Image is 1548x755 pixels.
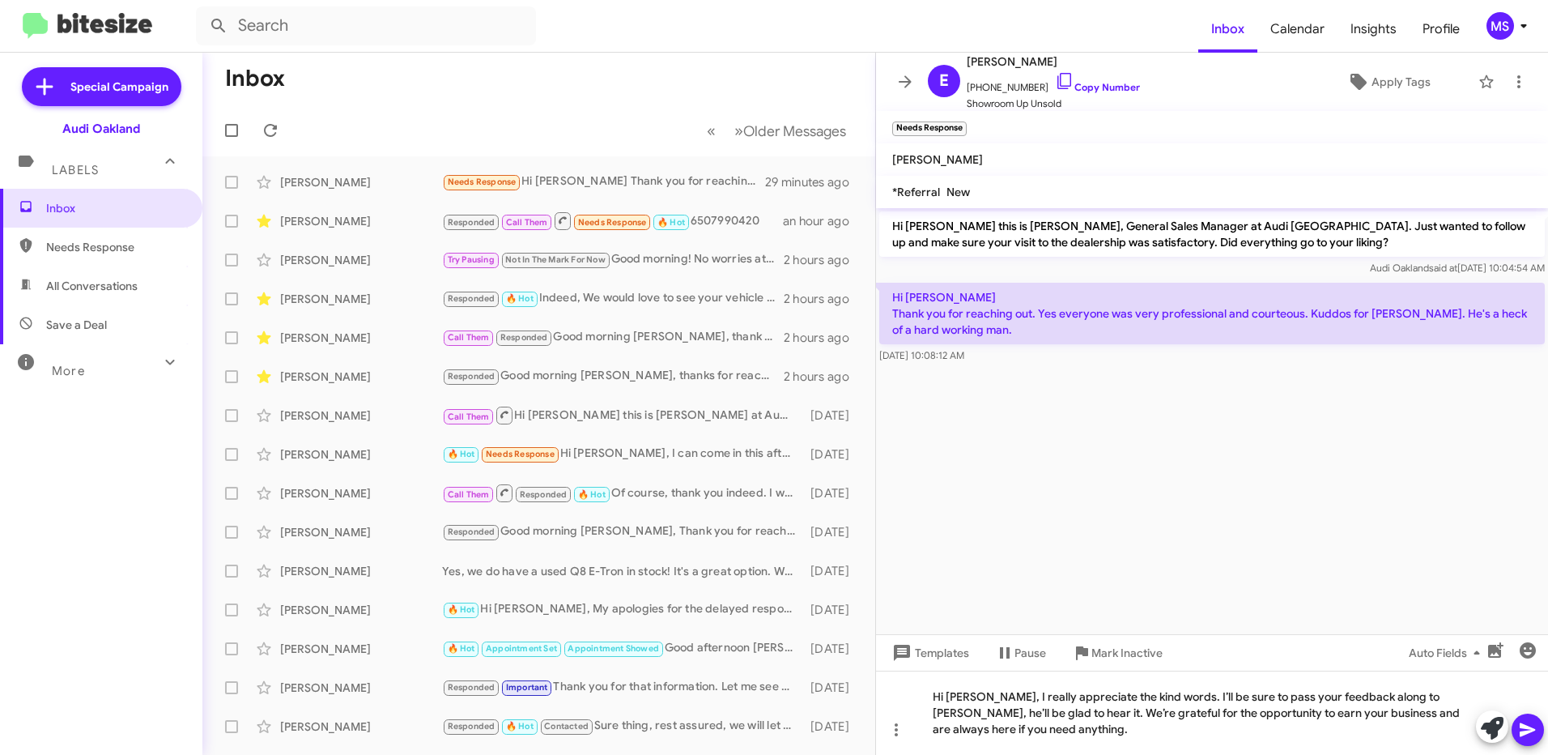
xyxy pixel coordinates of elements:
[982,638,1059,668] button: Pause
[448,721,495,732] span: Responded
[442,445,803,463] div: Hi [PERSON_NAME], I can come in this afternoon around 3:30-4pm. Does that work?
[1396,638,1499,668] button: Auto Fields
[280,446,442,463] div: [PERSON_NAME]
[442,328,784,347] div: Good morning [PERSON_NAME], thank you for reaching out. We’d love the opportunity to see your veh...
[280,641,442,657] div: [PERSON_NAME]
[889,638,969,668] span: Templates
[1372,67,1431,96] span: Apply Tags
[280,174,442,190] div: [PERSON_NAME]
[448,449,475,459] span: 🔥 Hot
[448,217,495,228] span: Responded
[280,369,442,385] div: [PERSON_NAME]
[803,485,862,501] div: [DATE]
[46,278,138,294] span: All Conversations
[506,293,534,304] span: 🔥 Hot
[1091,638,1163,668] span: Mark Inactive
[442,483,803,503] div: Of course, thank you indeed. I will keep an eye out for a similar vehicle that is certified, rest...
[803,446,862,463] div: [DATE]
[52,364,85,378] span: More
[578,489,606,500] span: 🔥 Hot
[448,412,490,422] span: Call Them
[486,449,555,459] span: Needs Response
[196,6,536,45] input: Search
[725,114,856,147] button: Next
[280,485,442,501] div: [PERSON_NAME]
[698,114,856,147] nav: Page navigation example
[892,152,983,167] span: [PERSON_NAME]
[448,643,475,654] span: 🔥 Hot
[280,680,442,696] div: [PERSON_NAME]
[879,349,964,361] span: [DATE] 10:08:12 AM
[280,524,442,540] div: [PERSON_NAME]
[448,293,495,304] span: Responded
[280,330,442,346] div: [PERSON_NAME]
[1306,67,1470,96] button: Apply Tags
[876,638,982,668] button: Templates
[544,721,589,732] span: Contacted
[22,67,181,106] a: Special Campaign
[879,283,1545,344] p: Hi [PERSON_NAME] Thank you for reaching out. Yes everyone was very professional and courteous. Ku...
[62,121,140,137] div: Audi Oakland
[1486,12,1514,40] div: MS
[442,717,803,736] div: Sure thing, rest assured, we will let you know as soon as we a word on.
[1257,6,1337,53] a: Calendar
[784,369,862,385] div: 2 hours ago
[765,174,862,190] div: 29 minutes ago
[442,600,803,619] div: Hi [PERSON_NAME], My apologies for the delayed response. Absolutely, let me know what time this a...
[803,680,862,696] div: [DATE]
[506,682,548,693] span: Important
[1410,6,1473,53] a: Profile
[280,407,442,424] div: [PERSON_NAME]
[939,68,949,94] span: E
[442,678,803,697] div: Thank you for that information. Let me see what I got here.
[448,682,495,693] span: Responded
[280,291,442,307] div: [PERSON_NAME]
[946,185,970,199] span: New
[46,239,184,255] span: Needs Response
[879,211,1545,257] p: Hi [PERSON_NAME] this is [PERSON_NAME], General Sales Manager at Audi [GEOGRAPHIC_DATA]. Just wan...
[803,524,862,540] div: [DATE]
[442,639,803,658] div: Good afternoon [PERSON_NAME], Thank you for reaching out. Absolutely you could. We will see you [...
[442,367,784,386] div: Good morning [PERSON_NAME], thanks for reaching out. We’d love to see the vehicle in person to gi...
[697,114,725,147] button: Previous
[784,330,862,346] div: 2 hours ago
[1055,81,1140,93] a: Copy Number
[743,122,846,140] span: Older Messages
[1014,638,1046,668] span: Pause
[280,719,442,735] div: [PERSON_NAME]
[448,371,495,382] span: Responded
[784,252,862,268] div: 2 hours ago
[1337,6,1410,53] a: Insights
[892,185,940,199] span: *Referral
[967,52,1140,71] span: [PERSON_NAME]
[520,489,568,500] span: Responded
[442,250,784,269] div: Good morning! No worries at all, I understand you're not ready to move forward just yet. I'm here...
[448,604,475,615] span: 🔥 Hot
[46,317,107,333] span: Save a Deal
[506,721,534,732] span: 🔥 Hot
[448,527,495,537] span: Responded
[442,523,803,541] div: Good morning [PERSON_NAME], Thank you for reaching out and sharing that detailed conversation you...
[784,291,862,307] div: 2 hours ago
[1473,12,1530,40] button: MS
[1409,638,1486,668] span: Auto Fields
[1198,6,1257,53] a: Inbox
[783,213,862,229] div: an hour ago
[803,641,862,657] div: [DATE]
[225,66,285,92] h1: Inbox
[967,96,1140,112] span: Showroom Up Unsold
[506,217,548,228] span: Call Them
[707,121,716,141] span: «
[568,643,659,654] span: Appointment Showed
[46,200,184,216] span: Inbox
[280,213,442,229] div: [PERSON_NAME]
[967,71,1140,96] span: [PHONE_NUMBER]
[1429,262,1457,274] span: said at
[505,254,606,265] span: Not In The Mark For Now
[70,79,168,95] span: Special Campaign
[1370,262,1545,274] span: Audi Oakland [DATE] 10:04:54 AM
